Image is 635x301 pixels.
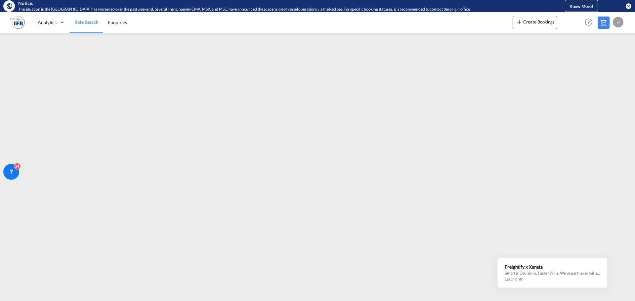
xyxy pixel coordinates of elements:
md-icon: icon-plus 400-fg [515,18,523,26]
a: Enquiries [103,12,132,33]
span: Analytics [38,19,57,26]
button: icon-plus 400-fgCreate Bookings [513,16,557,29]
div: Help [583,17,598,28]
span: Know More! [570,4,593,9]
span: Enquiries [108,19,127,25]
a: Rate Search [70,12,103,33]
button: icon-close-circle [625,3,632,9]
div: H [613,17,623,27]
img: b628ab10256c11eeb52753acbc15d091.png [10,15,25,30]
span: Help [583,17,594,28]
md-icon: icon-earth [6,3,13,9]
div: The situation in the Red Sea has worsened over the past weekend. Several liners, namely CMA, MSK,... [18,7,537,12]
div: Analytics [33,12,70,33]
span: Rate Search [74,19,99,25]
